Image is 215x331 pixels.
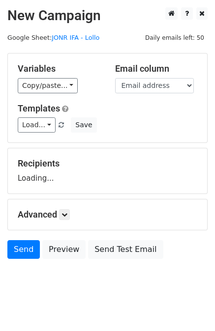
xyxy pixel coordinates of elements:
[18,158,197,169] h5: Recipients
[7,7,208,24] h2: New Campaign
[142,32,208,43] span: Daily emails left: 50
[7,240,40,259] a: Send
[52,34,99,41] a: JONR IFA - Lollo
[7,34,99,41] small: Google Sheet:
[18,117,56,133] a: Load...
[18,103,60,113] a: Templates
[18,158,197,184] div: Loading...
[71,117,96,133] button: Save
[18,78,78,93] a: Copy/paste...
[142,34,208,41] a: Daily emails left: 50
[115,63,198,74] h5: Email column
[18,209,197,220] h5: Advanced
[42,240,86,259] a: Preview
[18,63,100,74] h5: Variables
[88,240,163,259] a: Send Test Email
